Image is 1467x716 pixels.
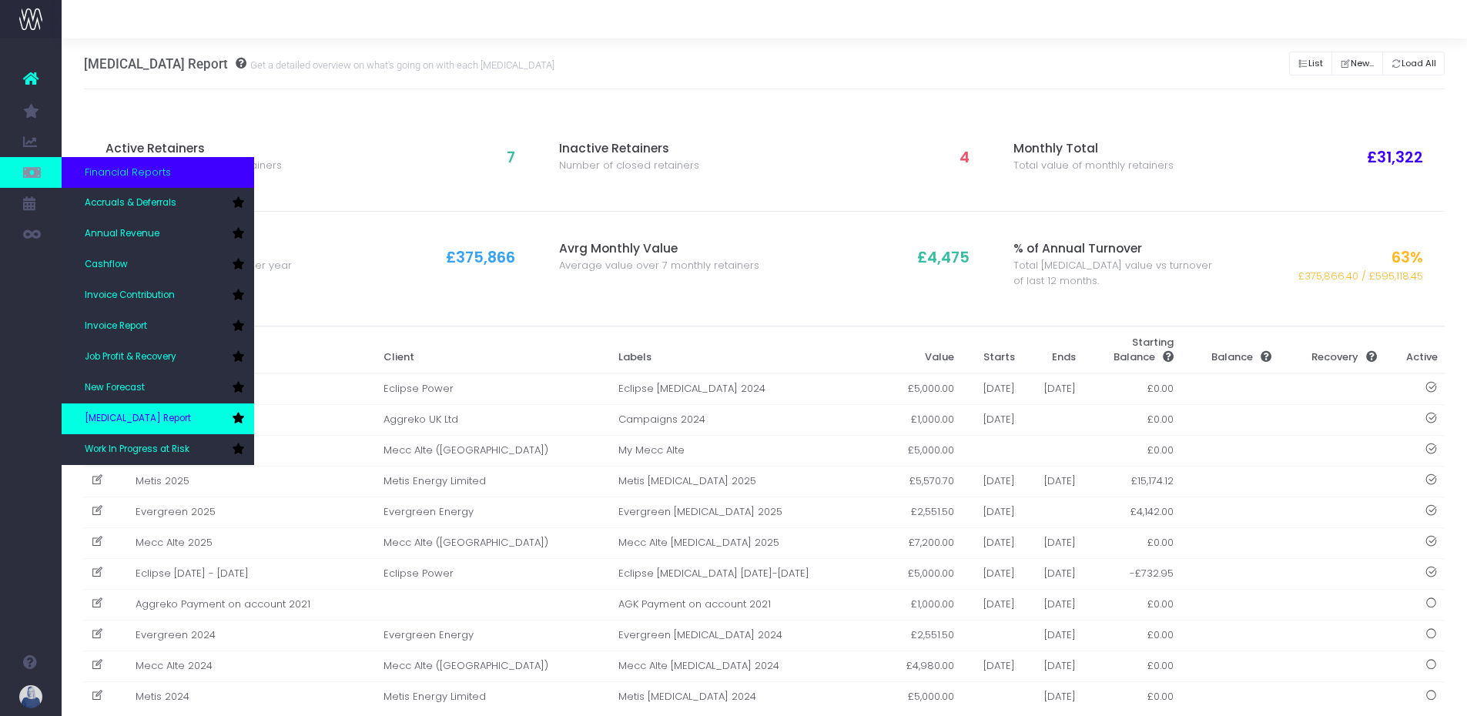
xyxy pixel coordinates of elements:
h3: Inactive Retainers [559,142,764,156]
span: New Forecast [85,381,145,395]
td: £5,000.00 [879,558,961,589]
th: Active [1384,327,1445,373]
a: Accruals & Deferrals [62,188,254,219]
th: Client [376,327,611,373]
span: Number of closed retainers [559,158,699,173]
td: Metis [MEDICAL_DATA] 2024 [611,681,879,712]
td: £7,200.00 [879,527,961,558]
span: Total value of monthly retainers [1013,158,1174,173]
span: Invoice Contribution [85,289,175,303]
td: [DATE] [1023,373,1084,405]
td: [DATE] [962,466,1023,497]
td: [DATE] [962,497,1023,527]
a: Cashflow [62,249,254,280]
a: New Forecast [62,373,254,403]
td: -£732.95 [1084,558,1181,589]
td: Mecc Alte [MEDICAL_DATA] 2024 [611,651,879,681]
td: AGK Payment on account 2021 [611,589,879,620]
td: [DATE] [962,373,1023,405]
td: £15,174.12 [1084,466,1181,497]
td: [DATE] [1023,651,1084,681]
td: £5,000.00 [879,435,961,466]
td: Mecc Alte ([GEOGRAPHIC_DATA]) [376,651,611,681]
th: Labels [611,327,879,373]
td: £2,551.50 [879,620,961,651]
small: Get a detailed overview on what's going on with each [MEDICAL_DATA] [246,56,554,72]
td: Metis Energy Limited [376,681,611,712]
span: Average value over 7 monthly retainers [559,258,759,273]
th: Starting Balance [1084,327,1181,373]
td: [DATE] [1023,620,1084,651]
td: Eclipse [MEDICAL_DATA] 2024 [611,373,879,405]
td: Mecc Alte ([GEOGRAPHIC_DATA]) [376,435,611,466]
span: [MEDICAL_DATA] Report [85,412,191,426]
td: £0.00 [1084,651,1181,681]
button: New... [1331,52,1383,75]
td: £4,142.00 [1084,497,1181,527]
td: Mecc Alte 2024 [129,651,377,681]
td: £0.00 [1084,373,1181,405]
td: Evergreen Energy [376,620,611,651]
span: 63% [1392,246,1423,269]
span: Invoice Report [85,320,147,333]
td: £4,980.00 [879,651,961,681]
td: £5,000.00 [879,681,961,712]
a: Invoice Contribution [62,280,254,311]
td: £5,570.70 [879,466,961,497]
a: Annual Revenue [62,219,254,249]
td: £0.00 [1084,527,1181,558]
td: [DATE] [1023,558,1084,589]
td: Metis 2024 [129,681,377,712]
th: Starts [962,327,1023,373]
td: Evergreen [MEDICAL_DATA] 2025 [611,497,879,527]
td: Evergreen Energy [376,497,611,527]
td: Mecc Alte [MEDICAL_DATA] 2025 [611,527,879,558]
th: Value [879,327,961,373]
span: £375,866 [446,246,515,269]
span: £375,866.40 / £595,118.45 [1298,269,1423,284]
h3: Monthly Total [1013,142,1218,156]
td: £5,000.00 [879,373,961,405]
th: Recovery [1279,327,1384,373]
span: £4,475 [917,246,970,269]
td: £0.00 [1084,435,1181,466]
span: Job Profit & Recovery [85,350,176,364]
img: images/default_profile_image.png [19,685,42,708]
a: [MEDICAL_DATA] Report [62,403,254,434]
div: Button group with nested dropdown [1289,48,1445,79]
td: Mecc Alte ([GEOGRAPHIC_DATA]) [376,527,611,558]
th: Balance [1181,327,1279,373]
td: Mecc Alte 2025 [129,527,377,558]
td: [DATE] [1023,681,1084,712]
td: [DATE] [962,527,1023,558]
h3: % of Annual Turnover [1013,242,1218,256]
a: Work In Progress at Risk [62,434,254,465]
td: Evergreen [MEDICAL_DATA] 2024 [611,620,879,651]
td: Eclipse Power [376,558,611,589]
td: [DATE] [962,651,1023,681]
td: £0.00 [1084,620,1181,651]
td: £0.00 [1084,589,1181,620]
span: Accruals & Deferrals [85,196,176,210]
span: Annual Revenue [85,227,159,241]
td: Evergreen 2024 [129,620,377,651]
td: [DATE] [962,558,1023,589]
td: [DATE] [1023,527,1084,558]
span: £31,322 [1367,146,1423,169]
h3: [MEDICAL_DATA] Report [84,56,554,72]
td: [DATE] [1023,589,1084,620]
a: Job Profit & Recovery [62,342,254,373]
td: Eclipse [DATE] - [DATE] [129,558,377,589]
td: Aggreko Payment on account 2021 [129,589,377,620]
td: £0.00 [1084,404,1181,435]
td: £1,000.00 [879,589,961,620]
td: [DATE] [962,589,1023,620]
th: Ends [1023,327,1084,373]
td: My Mecc Alte [611,435,879,466]
td: Campaigns 2024 [611,404,879,435]
td: £0.00 [1084,681,1181,712]
td: Evergreen 2025 [129,497,377,527]
button: List [1289,52,1332,75]
span: Cashflow [85,258,128,272]
h3: Active Retainers [106,142,310,156]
